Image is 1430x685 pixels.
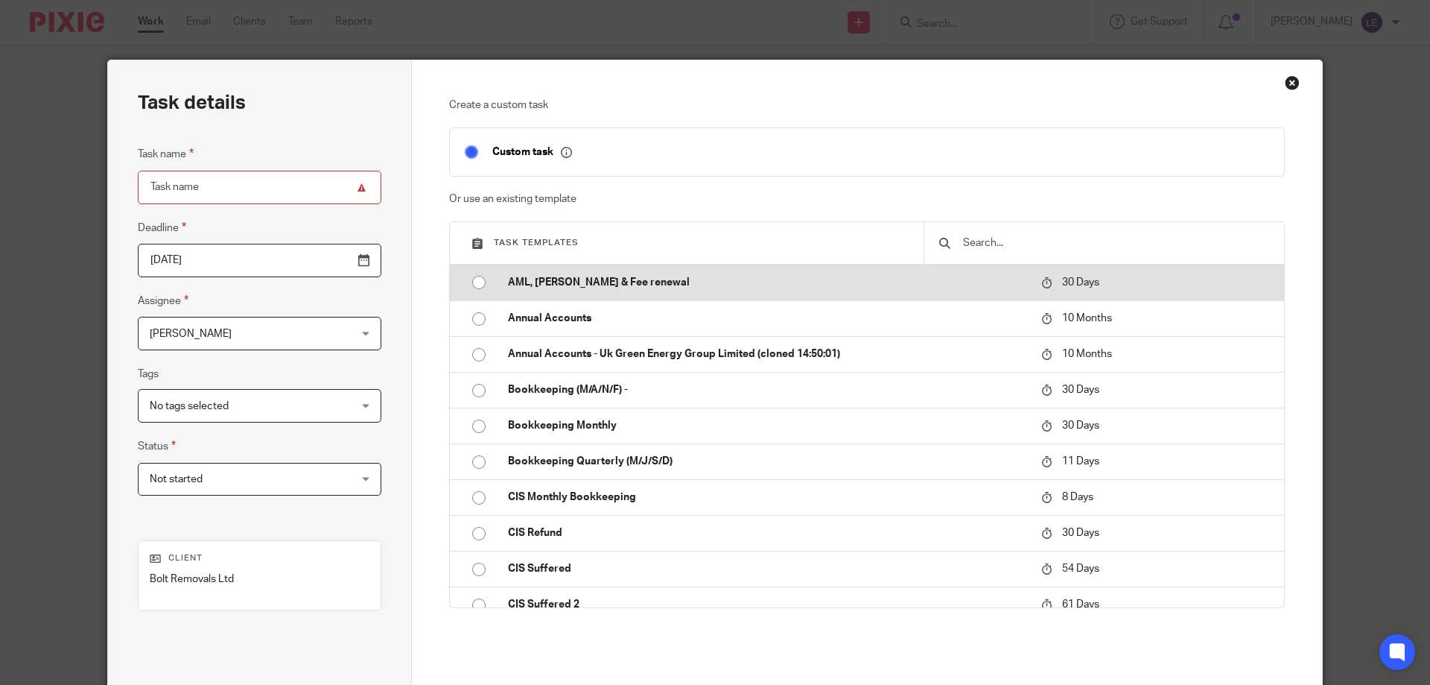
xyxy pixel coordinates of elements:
[508,347,1026,362] p: Annual Accounts - Uk Green Energy Group Limited (cloned 14:50:01)
[1062,385,1099,395] span: 30 Days
[494,239,579,247] span: Task templates
[138,90,246,116] h2: Task details
[150,401,229,411] span: No tags selected
[508,525,1026,540] p: CIS Refund
[138,292,188,309] label: Assignee
[150,474,203,484] span: Not started
[1062,492,1093,502] span: 8 Days
[1062,420,1099,431] span: 30 Days
[138,244,381,277] input: Pick a date
[449,98,1286,113] p: Create a custom task
[508,597,1026,612] p: CIS Suffered 2
[962,235,1269,251] input: Search...
[508,418,1026,433] p: Bookkeeping Monthly
[138,219,186,236] label: Deadline
[138,145,194,162] label: Task name
[449,192,1286,206] p: Or use an existing template
[138,438,176,455] label: Status
[1285,75,1300,90] div: Close this dialog window
[138,171,381,204] input: Task name
[1062,564,1099,574] span: 54 Days
[1062,313,1112,323] span: 10 Months
[508,311,1026,326] p: Annual Accounts
[1062,349,1112,359] span: 10 Months
[138,367,159,382] label: Tags
[150,552,369,564] p: Client
[1062,528,1099,538] span: 30 Days
[508,561,1026,576] p: CIS Suffered
[508,490,1026,505] p: CIS Monthly Bookkeeping
[508,454,1026,469] p: Bookkeeping Quarterly (M/J/S/D)
[1062,599,1099,610] span: 61 Days
[1062,456,1099,467] span: 11 Days
[508,275,1026,290] p: AML, [PERSON_NAME] & Fee renewal
[508,382,1026,397] p: Bookkeeping (M/A/N/F) -
[150,329,232,339] span: [PERSON_NAME]
[492,145,572,159] p: Custom task
[150,572,369,587] p: Bolt Removals Ltd
[1062,277,1099,288] span: 30 Days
